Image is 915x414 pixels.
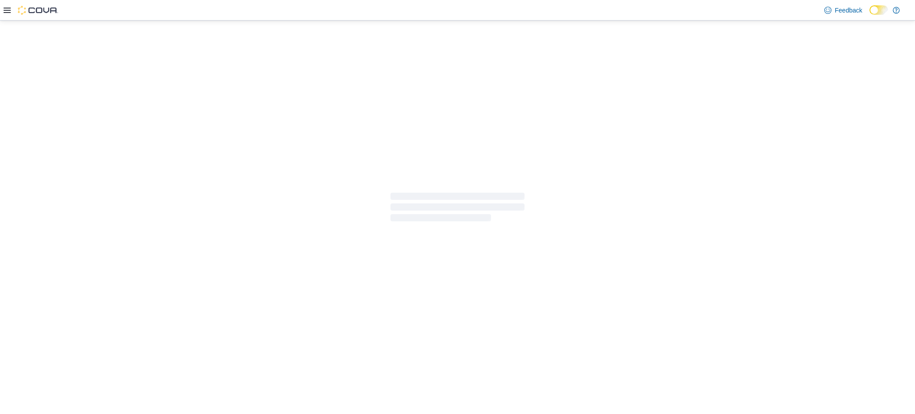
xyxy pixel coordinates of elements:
span: Feedback [835,6,862,15]
img: Cova [18,6,58,15]
input: Dark Mode [869,5,888,15]
span: Loading [390,194,525,223]
a: Feedback [821,1,866,19]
